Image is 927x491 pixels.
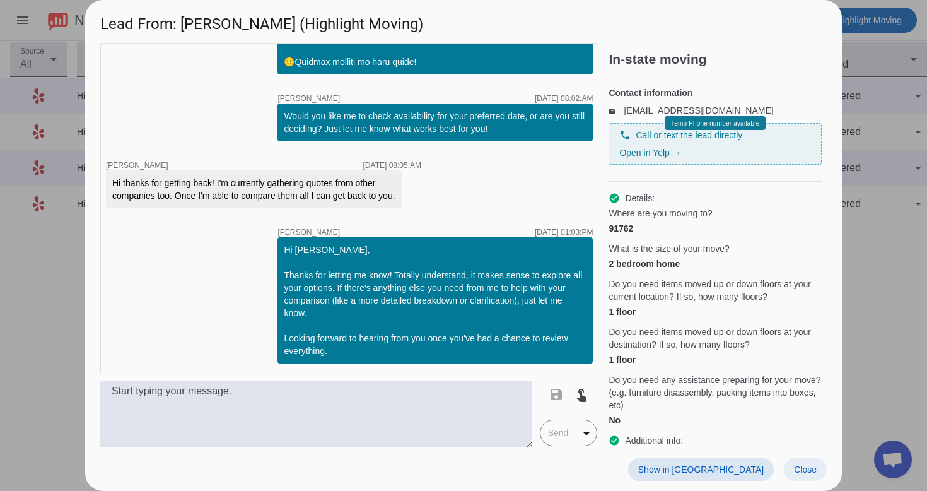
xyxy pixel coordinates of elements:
a: [EMAIL_ADDRESS][DOMAIN_NAME] [624,105,773,115]
mat-icon: check_circle [609,435,620,446]
div: [DATE] 08:02:AM [535,95,593,102]
mat-icon: check_circle [609,192,620,204]
div: [DATE] 08:05:AM [363,162,421,169]
div: 1 floor [609,353,822,366]
span: Do you need items moved up or down floors at your destination? If so, how many floors? [609,326,822,351]
div: 1 floor [609,305,822,318]
div: 91762 [609,222,822,235]
div: Would you like me to check availability for your preferred date, or are you still deciding? Just ... [284,110,586,135]
h2: In-state moving [609,53,827,66]
span: Where are you moving to? [609,207,712,220]
span: Additional info: [625,434,683,447]
span: Do you need any assistance preparing for your move? (e.g. furniture disassembly, packing items in... [609,374,822,411]
mat-icon: touch_app [574,387,589,402]
div: 2 bedroom home [609,257,822,270]
div: [DATE] 01:03:PM [535,228,593,236]
div: No [609,414,822,427]
button: Close [784,458,827,481]
span: [PERSON_NAME] [277,228,340,236]
span: [PERSON_NAME] [106,161,168,170]
h4: Contact information [609,86,822,99]
span: Show in [GEOGRAPHIC_DATA] [638,464,764,475]
div: Hi [PERSON_NAME], Thanks for letting me know! Totally understand, it makes sense to explore all y... [284,244,586,357]
span: What is the size of your move? [609,242,729,255]
span: Do you need items moved up or down floors at your current location? If so, how many floors? [609,278,822,303]
mat-icon: email [609,107,624,114]
mat-icon: arrow_drop_down [579,426,594,441]
span: Call or text the lead directly [636,129,742,141]
div: Hi thanks for getting back! I'm currently gathering quotes from other companies too. Once I'm abl... [112,177,396,202]
span: [PERSON_NAME] [277,95,340,102]
mat-icon: phone [619,129,631,141]
span: Details: [625,192,655,204]
a: Open in Yelp → [619,148,680,158]
button: Show in [GEOGRAPHIC_DATA] [628,458,774,481]
span: Temp Phone number available [671,120,759,127]
span: Close [794,464,817,475]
